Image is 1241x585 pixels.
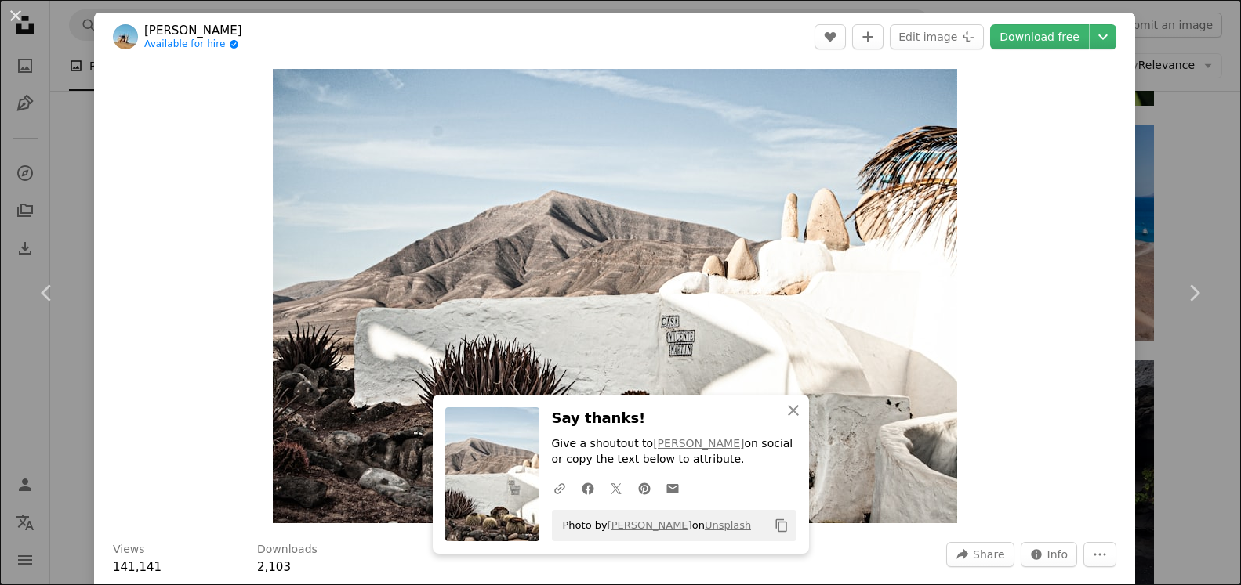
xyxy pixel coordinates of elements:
[705,519,751,531] a: Unsplash
[946,542,1014,567] button: Share this image
[552,436,796,468] p: Give a shoutout to on social or copy the text below to attribute.
[144,23,242,38] a: [PERSON_NAME]
[653,437,744,450] a: [PERSON_NAME]
[1021,542,1078,567] button: Stats about this image
[608,519,692,531] a: [PERSON_NAME]
[257,560,291,574] span: 2,103
[1147,218,1241,368] a: Next
[555,513,752,538] span: Photo by on
[630,472,659,504] a: Share on Pinterest
[973,543,1004,566] span: Share
[815,24,846,49] button: Like
[1090,24,1116,49] button: Choose download size
[852,24,884,49] button: Add to Collection
[1047,543,1069,566] span: Info
[1083,542,1116,567] button: More Actions
[659,472,687,504] a: Share over email
[113,24,138,49] img: Go to Ferran Feixas's profile
[273,69,957,523] img: brown pine cone on white concrete wall
[602,472,630,504] a: Share on Twitter
[144,38,242,51] a: Available for hire
[574,472,602,504] a: Share on Facebook
[257,542,318,558] h3: Downloads
[890,24,984,49] button: Edit image
[113,542,145,558] h3: Views
[273,69,957,523] button: Zoom in on this image
[990,24,1089,49] a: Download free
[768,512,795,539] button: Copy to clipboard
[113,560,161,574] span: 141,141
[552,407,796,430] h3: Say thanks!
